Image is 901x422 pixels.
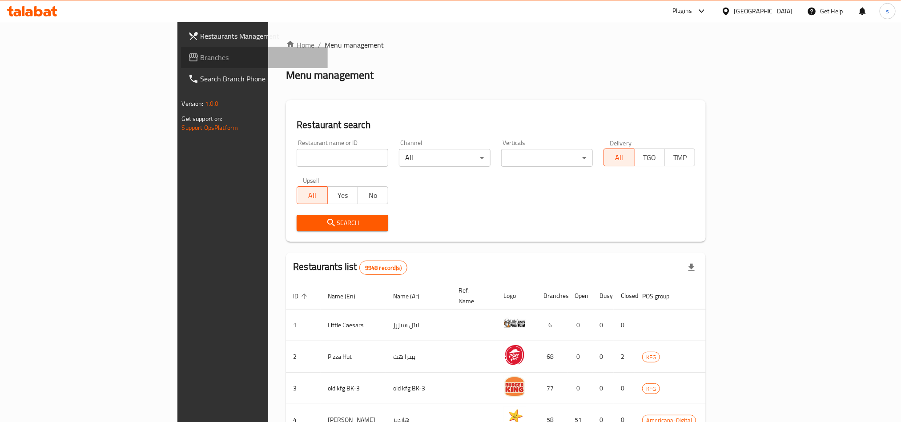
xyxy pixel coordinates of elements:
[386,309,451,341] td: ليتل سيزرز
[293,291,310,301] span: ID
[642,291,681,301] span: POS group
[734,6,793,16] div: [GEOGRAPHIC_DATA]
[643,352,660,362] span: KFG
[201,52,321,63] span: Branches
[321,341,386,373] td: Pizza Hut
[181,25,328,47] a: Restaurants Management
[181,68,328,89] a: Search Branch Phone
[301,189,324,202] span: All
[360,264,407,272] span: 9948 record(s)
[286,68,374,82] h2: Menu management
[297,186,327,204] button: All
[393,291,431,301] span: Name (Ar)
[603,149,634,166] button: All
[614,282,635,309] th: Closed
[592,341,614,373] td: 0
[536,309,567,341] td: 6
[297,118,695,132] h2: Restaurant search
[321,373,386,404] td: old kfg BK-3
[325,40,384,50] span: Menu management
[664,149,695,166] button: TMP
[592,309,614,341] td: 0
[503,344,526,366] img: Pizza Hut
[359,261,407,275] div: Total records count
[201,31,321,41] span: Restaurants Management
[536,341,567,373] td: 68
[614,309,635,341] td: 0
[607,151,631,164] span: All
[886,6,889,16] span: s
[205,98,219,109] span: 1.0.0
[643,384,660,394] span: KFG
[503,312,526,334] img: Little Caesars
[297,215,388,231] button: Search
[399,149,491,167] div: All
[614,373,635,404] td: 0
[501,149,593,167] div: ​
[321,309,386,341] td: Little Caesars
[567,373,592,404] td: 0
[328,291,367,301] span: Name (En)
[201,73,321,84] span: Search Branch Phone
[286,40,706,50] nav: breadcrumb
[181,47,328,68] a: Branches
[614,341,635,373] td: 2
[681,257,702,278] div: Export file
[592,282,614,309] th: Busy
[503,375,526,398] img: old kfg BK-3
[386,373,451,404] td: old kfg BK-3
[536,282,567,309] th: Branches
[182,122,238,133] a: Support.OpsPlatform
[182,113,223,125] span: Get support on:
[592,373,614,404] td: 0
[304,217,381,229] span: Search
[358,186,388,204] button: No
[610,140,632,146] label: Delivery
[634,149,665,166] button: TGO
[496,282,536,309] th: Logo
[331,189,354,202] span: Yes
[567,341,592,373] td: 0
[567,282,592,309] th: Open
[668,151,692,164] span: TMP
[536,373,567,404] td: 77
[638,151,661,164] span: TGO
[672,6,692,16] div: Plugins
[362,189,385,202] span: No
[297,149,388,167] input: Search for restaurant name or ID..
[303,177,319,184] label: Upsell
[459,285,486,306] span: Ref. Name
[386,341,451,373] td: بيتزا هت
[182,98,204,109] span: Version:
[567,309,592,341] td: 0
[293,260,407,275] h2: Restaurants list
[327,186,358,204] button: Yes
